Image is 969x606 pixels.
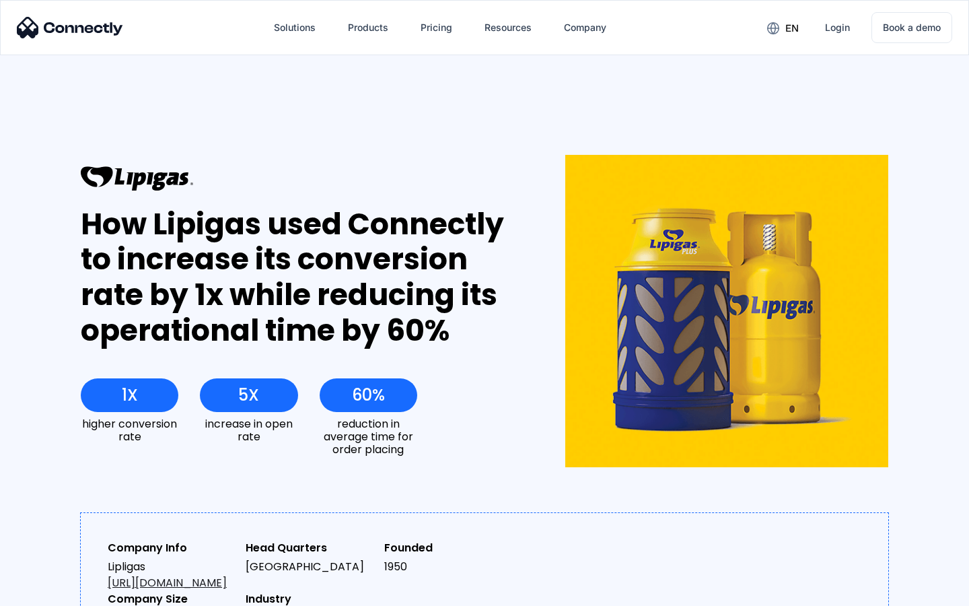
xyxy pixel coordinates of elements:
div: en [756,18,809,38]
div: Company Info [108,540,235,556]
a: Book a demo [871,12,952,43]
ul: Language list [27,582,81,601]
div: 1X [122,386,138,405]
a: Login [814,11,861,44]
div: Resources [474,11,542,44]
div: 1950 [384,559,511,575]
img: Connectly Logo [17,17,123,38]
div: Lipligas [108,559,235,591]
a: [URL][DOMAIN_NAME] [108,575,227,591]
div: [GEOGRAPHIC_DATA] [246,559,373,575]
div: Solutions [274,18,316,37]
div: Company [564,18,606,37]
div: How Lipigas used Connectly to increase its conversion rate by 1x while reducing its operational t... [81,207,516,349]
div: Products [348,18,388,37]
aside: Language selected: English [13,582,81,601]
div: Solutions [263,11,326,44]
div: Resources [485,18,532,37]
div: Company [553,11,617,44]
a: Pricing [410,11,463,44]
div: Head Quarters [246,540,373,556]
div: increase in open rate [200,417,297,443]
div: Products [337,11,399,44]
div: Login [825,18,850,37]
div: reduction in average time for order placing [320,417,417,457]
div: Pricing [421,18,452,37]
div: Founded [384,540,511,556]
div: higher conversion rate [81,417,178,443]
div: 5X [238,386,259,405]
div: 60% [352,386,385,405]
div: en [785,19,799,38]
